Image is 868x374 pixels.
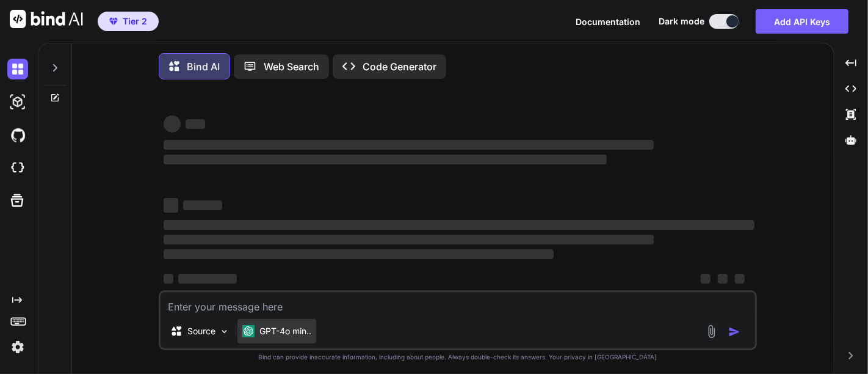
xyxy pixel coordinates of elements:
[186,119,205,129] span: ‌
[219,326,230,337] img: Pick Models
[164,220,754,230] span: ‌
[164,198,178,213] span: ‌
[701,274,711,284] span: ‌
[164,235,654,244] span: ‌
[756,9,848,34] button: Add API Keys
[159,353,757,362] p: Bind can provide inaccurate information, including about people. Always double-check its answers....
[123,15,147,28] span: Tier 2
[7,125,28,145] img: githubDark
[659,15,704,28] span: Dark mode
[718,274,728,284] span: ‌
[187,59,220,74] p: Bind AI
[183,200,222,210] span: ‌
[7,59,28,79] img: darkChat
[363,59,436,74] p: Code Generator
[728,326,740,338] img: icon
[576,15,640,28] button: Documentation
[109,18,118,25] img: premium
[735,274,745,284] span: ‌
[164,155,607,164] span: ‌
[7,92,28,112] img: darkAi-studio
[164,140,654,150] span: ‌
[7,337,28,358] img: settings
[178,274,237,284] span: ‌
[164,274,173,284] span: ‌
[7,158,28,178] img: cloudideIcon
[704,324,718,339] img: attachment
[164,116,181,133] span: ‌
[576,16,640,27] span: Documentation
[242,325,255,337] img: GPT-4o mini
[164,249,554,259] span: ‌
[98,12,159,31] button: premiumTier 2
[10,10,83,28] img: Bind AI
[259,325,311,337] p: GPT-4o min..
[264,59,319,74] p: Web Search
[187,325,215,337] p: Source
